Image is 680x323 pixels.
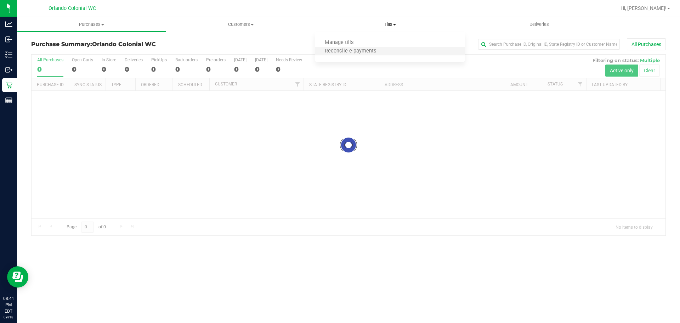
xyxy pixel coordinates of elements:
[7,266,28,288] iframe: Resource center
[17,17,166,32] a: Purchases
[315,17,464,32] a: Tills Manage tills Reconcile e-payments
[166,21,315,28] span: Customers
[166,17,315,32] a: Customers
[465,17,614,32] a: Deliveries
[315,48,386,54] span: Reconcile e-payments
[5,51,12,58] inline-svg: Inventory
[5,21,12,28] inline-svg: Analytics
[17,21,166,28] span: Purchases
[478,39,620,50] input: Search Purchase ID, Original ID, State Registry ID or Customer Name...
[5,97,12,104] inline-svg: Reports
[3,295,14,314] p: 08:41 PM EDT
[620,5,667,11] span: Hi, [PERSON_NAME]!
[3,314,14,320] p: 09/18
[92,41,156,48] span: Orlando Colonial WC
[627,38,666,50] button: All Purchases
[5,36,12,43] inline-svg: Inbound
[315,40,363,46] span: Manage tills
[520,21,559,28] span: Deliveries
[31,41,243,48] h3: Purchase Summary:
[49,5,96,11] span: Orlando Colonial WC
[5,66,12,73] inline-svg: Outbound
[315,21,464,28] span: Tills
[5,82,12,89] inline-svg: Retail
